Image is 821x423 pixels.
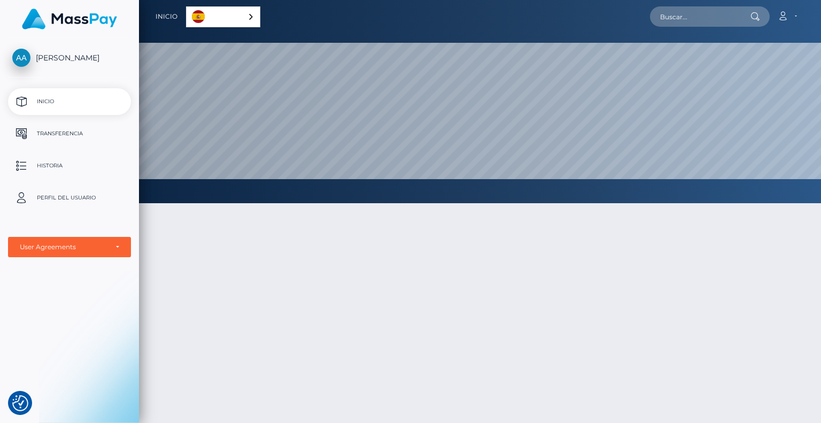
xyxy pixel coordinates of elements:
[12,190,127,206] p: Perfil del usuario
[8,152,131,179] a: Historia
[12,94,127,110] p: Inicio
[8,53,131,63] span: [PERSON_NAME]
[8,237,131,257] button: User Agreements
[187,7,260,27] a: Español
[20,243,107,251] div: User Agreements
[12,126,127,142] p: Transferencia
[8,88,131,115] a: Inicio
[650,6,750,27] input: Buscar...
[8,120,131,147] a: Transferencia
[186,6,260,27] div: Language
[186,6,260,27] aside: Language selected: Español
[12,158,127,174] p: Historia
[12,395,28,411] img: Revisit consent button
[8,184,131,211] a: Perfil del usuario
[22,9,117,29] img: MassPay
[12,395,28,411] button: Consent Preferences
[156,5,177,28] a: Inicio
